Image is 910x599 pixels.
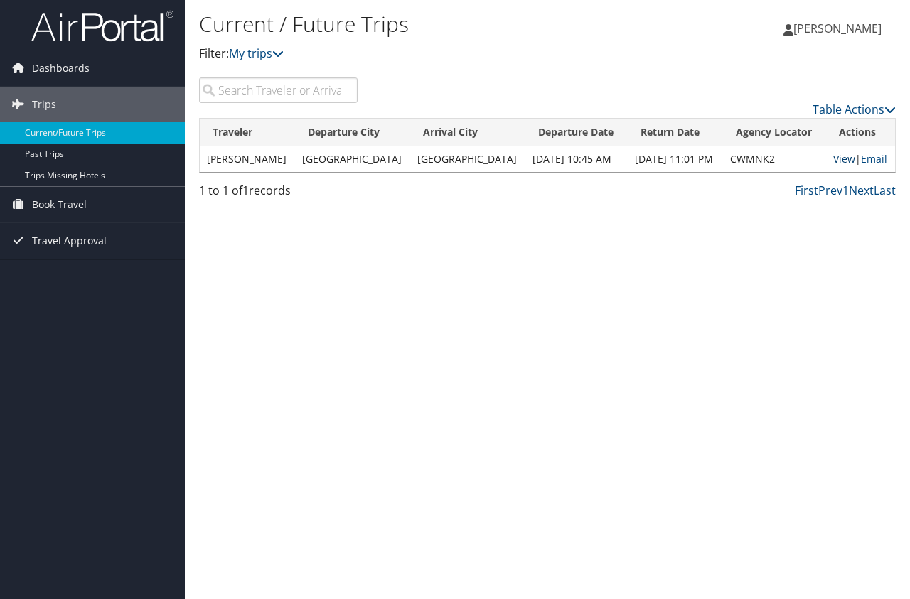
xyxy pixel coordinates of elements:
[826,119,895,146] th: Actions
[32,187,87,222] span: Book Travel
[525,146,628,172] td: [DATE] 10:45 AM
[793,21,882,36] span: [PERSON_NAME]
[525,119,628,146] th: Departure Date: activate to sort column descending
[199,77,358,103] input: Search Traveler or Arrival City
[229,45,284,61] a: My trips
[849,183,874,198] a: Next
[199,45,663,63] p: Filter:
[200,119,295,146] th: Traveler: activate to sort column ascending
[833,152,855,166] a: View
[295,119,410,146] th: Departure City: activate to sort column ascending
[874,183,896,198] a: Last
[242,183,249,198] span: 1
[723,119,826,146] th: Agency Locator: activate to sort column ascending
[410,146,525,172] td: [GEOGRAPHIC_DATA]
[842,183,849,198] a: 1
[818,183,842,198] a: Prev
[199,182,358,206] div: 1 to 1 of records
[32,223,107,259] span: Travel Approval
[200,146,295,172] td: [PERSON_NAME]
[628,119,723,146] th: Return Date: activate to sort column ascending
[32,87,56,122] span: Trips
[199,9,663,39] h1: Current / Future Trips
[628,146,723,172] td: [DATE] 11:01 PM
[410,119,525,146] th: Arrival City: activate to sort column ascending
[295,146,410,172] td: [GEOGRAPHIC_DATA]
[826,146,895,172] td: |
[783,7,896,50] a: [PERSON_NAME]
[31,9,173,43] img: airportal-logo.png
[795,183,818,198] a: First
[813,102,896,117] a: Table Actions
[32,50,90,86] span: Dashboards
[723,146,826,172] td: CWMNK2
[861,152,887,166] a: Email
